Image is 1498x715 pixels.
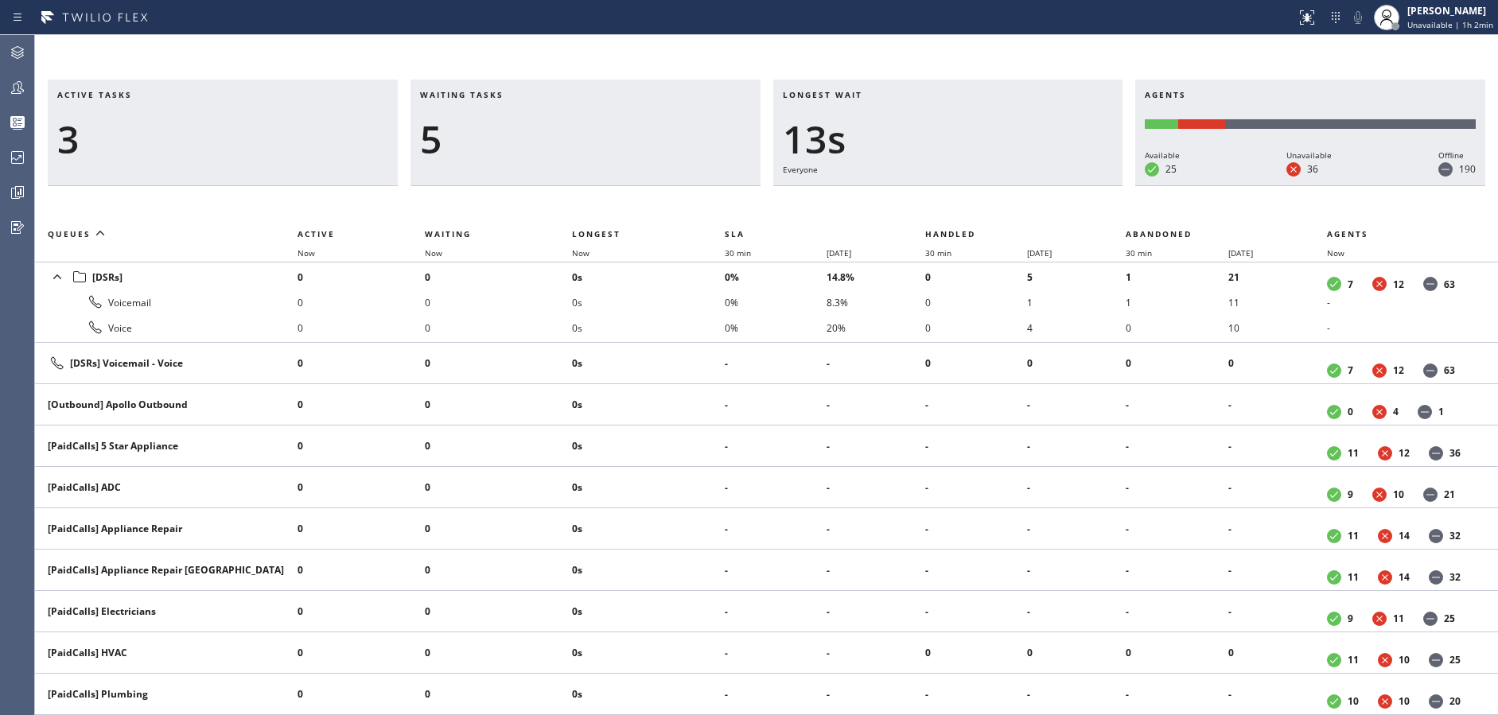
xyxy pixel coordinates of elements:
li: 0s [572,315,725,340]
dd: 36 [1307,162,1318,176]
dt: Offline [1423,612,1438,626]
span: [DATE] [1027,247,1052,258]
dt: Unavailable [1372,612,1387,626]
div: Unavailable: 36 [1178,119,1226,129]
dd: 4 [1393,405,1399,418]
dd: 7 [1348,363,1353,377]
dd: 20 [1449,694,1461,708]
button: Mute [1347,6,1369,29]
li: - [725,433,827,459]
li: 0 [425,516,572,542]
dt: Available [1327,446,1341,460]
dd: 9 [1348,612,1353,625]
li: 0 [425,351,572,376]
li: 0s [572,433,725,459]
li: - [1228,475,1327,500]
dd: 1 [1438,405,1444,418]
dd: 25 [1444,612,1455,625]
div: Available: 25 [1145,119,1177,129]
li: - [827,475,925,500]
span: Unavailable | 1h 2min [1407,19,1493,30]
li: - [725,516,827,542]
div: [PaidCalls] Electricians [48,604,285,618]
li: - [725,640,827,666]
dd: 63 [1444,278,1455,291]
li: 0 [298,682,425,707]
li: 0 [425,682,572,707]
span: Queues [48,228,91,239]
span: [DATE] [1228,247,1253,258]
li: 0s [572,351,725,376]
li: 0 [1027,640,1126,666]
span: 30 min [925,247,951,258]
div: Available [1145,148,1180,162]
li: 11 [1228,289,1327,315]
span: Now [298,247,315,258]
li: 8.3% [827,289,925,315]
dt: Offline [1423,363,1438,378]
div: [PaidCalls] Plumbing [48,687,285,701]
dt: Offline [1423,488,1438,502]
dt: Unavailable [1378,694,1392,709]
span: [DATE] [827,247,851,258]
li: 1 [1027,289,1126,315]
dd: 12 [1393,363,1404,377]
li: - [1126,392,1228,418]
dt: Unavailable [1378,529,1392,543]
li: 0s [572,475,725,500]
span: Handled [925,228,975,239]
li: 0 [425,433,572,459]
li: - [1228,682,1327,707]
li: 0 [1027,351,1126,376]
dd: 11 [1348,529,1359,542]
div: Voicemail [48,293,285,312]
dd: 12 [1393,278,1404,291]
li: - [725,558,827,583]
span: 30 min [1126,247,1152,258]
dd: 32 [1449,529,1461,542]
li: 0 [925,264,1027,289]
li: 0 [298,392,425,418]
li: 0 [425,289,572,315]
dt: Unavailable [1378,446,1392,460]
span: Longest wait [783,89,862,100]
li: 0% [725,264,827,289]
div: [Outbound] Apollo Outbound [48,398,285,411]
li: 1 [1126,289,1228,315]
li: - [827,433,925,459]
li: 0 [425,315,572,340]
li: 20% [827,315,925,340]
dt: Unavailable [1378,570,1392,585]
li: 0 [298,264,425,289]
li: - [1228,599,1327,624]
li: 0 [298,475,425,500]
li: - [725,475,827,500]
li: - [1027,433,1126,459]
span: Now [425,247,442,258]
li: 0 [925,289,1027,315]
dt: Offline [1429,653,1443,667]
li: - [925,433,1027,459]
dd: 63 [1444,363,1455,377]
span: Abandoned [1126,228,1192,239]
dd: 32 [1449,570,1461,584]
dt: Unavailable [1286,162,1301,177]
div: Offline [1438,148,1476,162]
li: - [827,640,925,666]
div: [PaidCalls] ADC [48,480,285,494]
div: [PaidCalls] 5 Star Appliance [48,439,285,453]
div: Offline: 190 [1225,119,1476,129]
li: 0s [572,264,725,289]
dd: 10 [1348,694,1359,708]
li: - [725,392,827,418]
div: [PaidCalls] Appliance Repair [GEOGRAPHIC_DATA] [48,563,285,577]
span: Now [572,247,589,258]
li: - [827,392,925,418]
dd: 7 [1348,278,1353,291]
li: 0 [1126,640,1228,666]
li: 0 [925,315,1027,340]
div: Everyone [783,162,1114,177]
dt: Offline [1429,529,1443,543]
li: - [1126,433,1228,459]
li: 0 [298,640,425,666]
